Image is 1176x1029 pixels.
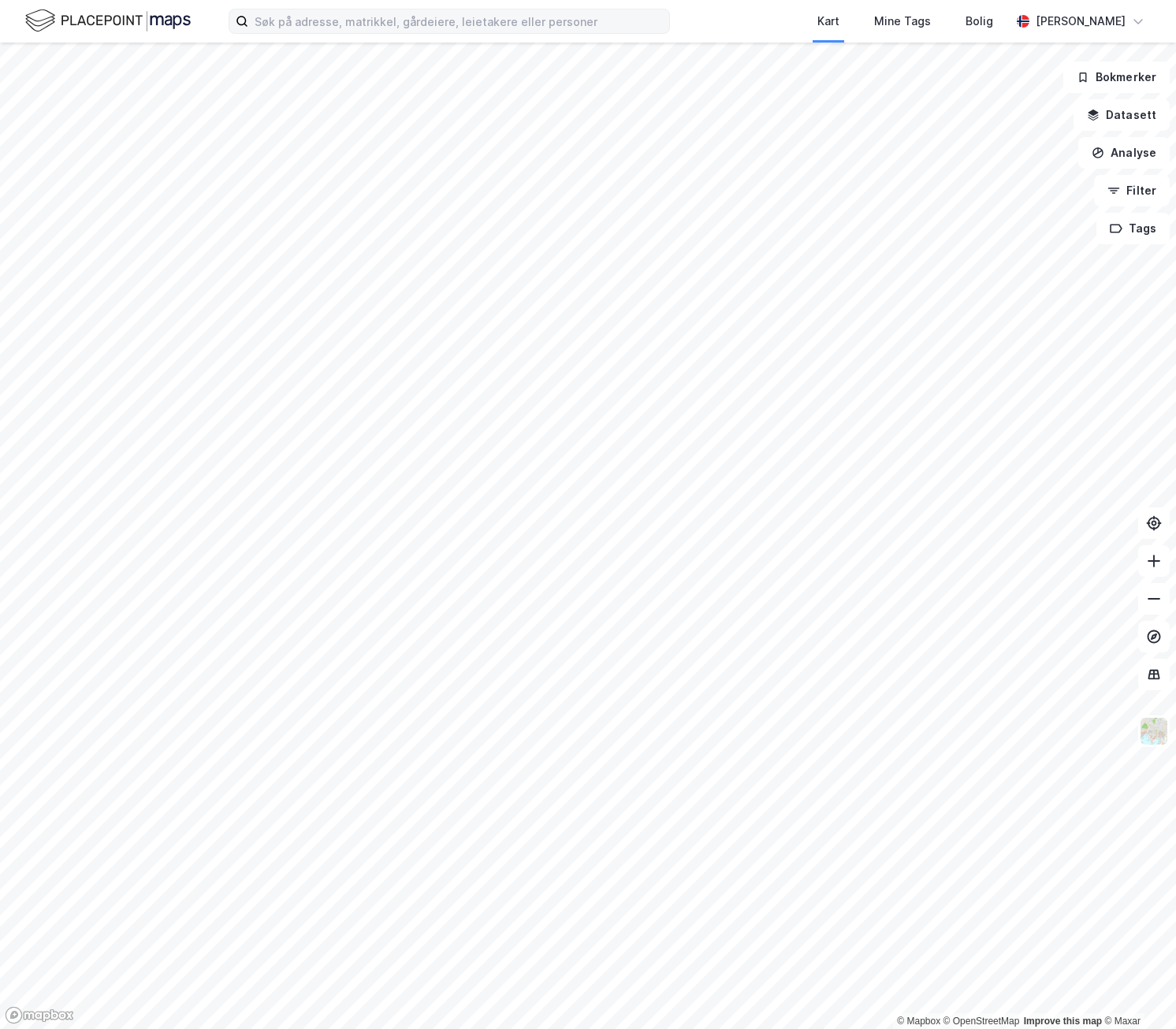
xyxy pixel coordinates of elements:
[966,12,993,31] div: Bolig
[1097,953,1176,1029] iframe: Chat Widget
[25,7,191,35] img: logo.f888ab2527a4732fd821a326f86c7f29.svg
[1036,12,1126,31] div: [PERSON_NAME]
[817,12,839,31] div: Kart
[248,9,669,33] input: Søk på adresse, matrikkel, gårdeiere, leietakere eller personer
[874,12,931,31] div: Mine Tags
